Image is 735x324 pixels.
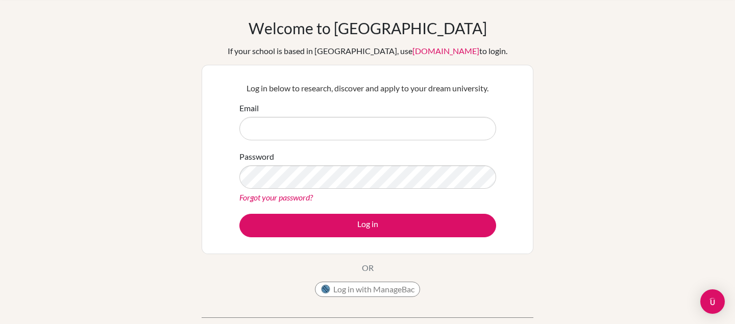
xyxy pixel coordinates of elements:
p: OR [362,262,374,274]
p: Log in below to research, discover and apply to your dream university. [239,82,496,94]
button: Log in with ManageBac [315,282,420,297]
label: Password [239,151,274,163]
div: If your school is based in [GEOGRAPHIC_DATA], use to login. [228,45,507,57]
label: Email [239,102,259,114]
a: Forgot your password? [239,192,313,202]
div: Open Intercom Messenger [700,289,725,314]
a: [DOMAIN_NAME] [412,46,479,56]
h1: Welcome to [GEOGRAPHIC_DATA] [249,19,487,37]
button: Log in [239,214,496,237]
